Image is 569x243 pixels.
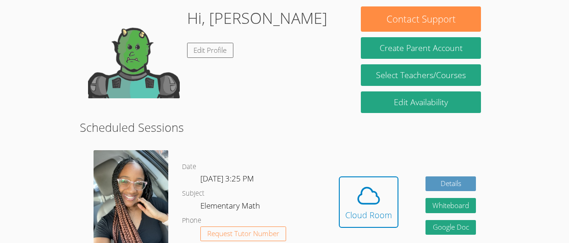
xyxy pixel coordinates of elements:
h2: Scheduled Sessions [80,119,490,136]
dt: Date [182,161,196,173]
h1: Hi, [PERSON_NAME] [187,6,327,30]
a: Select Teachers/Courses [361,64,481,86]
button: Cloud Room [339,176,398,228]
a: Edit Profile [187,43,234,58]
button: Whiteboard [425,198,476,213]
button: Create Parent Account [361,37,481,59]
button: Request Tutor Number [200,226,286,242]
dd: Elementary Math [200,199,262,215]
button: Contact Support [361,6,481,32]
div: Cloud Room [345,209,392,221]
span: Request Tutor Number [207,230,279,237]
dt: Subject [182,188,204,199]
dt: Phone [182,215,201,226]
a: Google Doc [425,220,476,235]
img: default.png [88,6,180,98]
a: Details [425,176,476,192]
span: [DATE] 3:25 PM [200,173,254,184]
a: Edit Availability [361,91,481,113]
